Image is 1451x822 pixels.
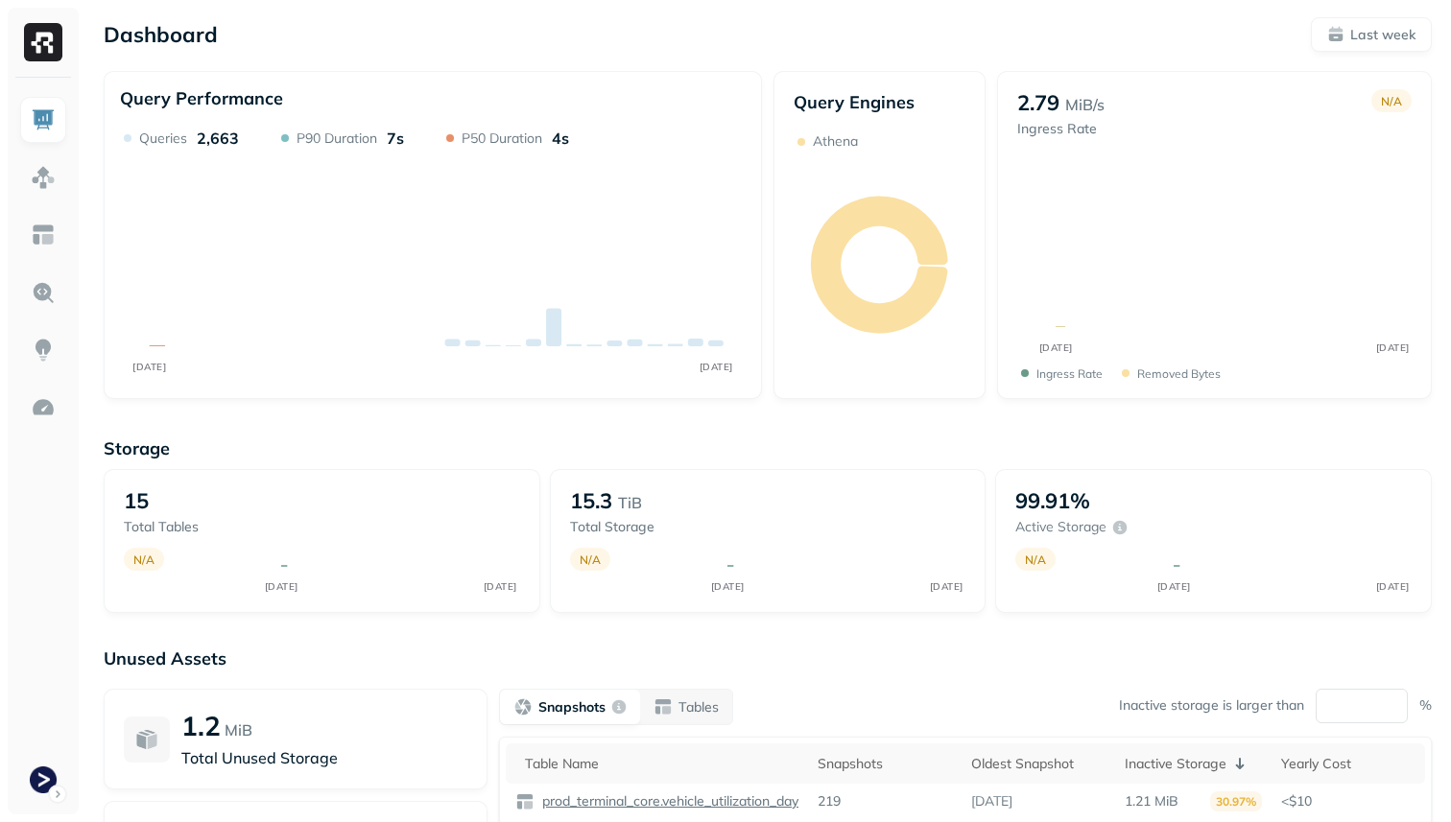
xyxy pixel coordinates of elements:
[1311,17,1432,52] button: Last week
[1065,93,1105,116] p: MiB/s
[31,338,56,363] img: Insights
[971,792,1012,810] p: [DATE]
[813,132,858,151] p: Athena
[525,755,798,773] div: Table Name
[515,792,535,811] img: table
[265,580,298,593] tspan: [DATE]
[1025,552,1046,567] p: N/A
[104,21,218,48] p: Dashboard
[618,491,642,514] p: TiB
[1036,366,1103,381] p: Ingress Rate
[1281,792,1415,810] p: <$10
[1375,580,1409,593] tspan: [DATE]
[104,437,1432,459] p: Storage
[31,280,56,305] img: Query Explorer
[930,580,963,593] tspan: [DATE]
[1375,341,1409,354] tspan: [DATE]
[818,792,841,810] p: 219
[124,487,149,514] p: 15
[1017,89,1059,116] p: 2.79
[1125,755,1226,773] p: Inactive Storage
[1119,696,1304,715] p: Inactive storage is larger than
[1015,518,1106,536] p: Active storage
[1350,26,1415,44] p: Last week
[971,755,1106,773] div: Oldest Snapshot
[1419,696,1432,715] p: %
[1017,120,1105,138] p: Ingress Rate
[181,746,467,769] p: Total Unused Storage
[120,87,283,109] p: Query Performance
[139,129,187,148] p: Queries
[124,518,262,536] p: Total tables
[552,129,569,148] p: 4s
[818,755,952,773] div: Snapshots
[1015,487,1090,514] p: 99.91%
[104,647,1432,669] p: Unused Assets
[133,552,155,567] p: N/A
[678,698,719,716] p: Tables
[1156,580,1190,593] tspan: [DATE]
[538,698,606,716] p: Snapshots
[1125,792,1178,810] p: 1.21 MiB
[297,129,377,148] p: P90 Duration
[24,23,62,61] img: Ryft
[1038,341,1072,354] tspan: [DATE]
[197,129,239,148] p: 2,663
[700,361,733,373] tspan: [DATE]
[535,792,798,810] a: prod_terminal_core.vehicle_utilization_day
[132,361,166,373] tspan: [DATE]
[484,580,517,593] tspan: [DATE]
[31,223,56,247] img: Asset Explorer
[31,395,56,420] img: Optimization
[1210,791,1262,811] p: 30.97%
[30,766,57,793] img: Terminal
[1381,94,1402,108] p: N/A
[31,107,56,132] img: Dashboard
[538,792,798,810] p: prod_terminal_core.vehicle_utilization_day
[1281,755,1415,773] div: Yearly Cost
[225,718,252,741] p: MiB
[794,91,965,113] p: Query Engines
[570,518,708,536] p: Total storage
[711,580,745,593] tspan: [DATE]
[387,129,404,148] p: 7s
[1137,366,1221,381] p: Removed bytes
[570,487,612,514] p: 15.3
[462,129,542,148] p: P50 Duration
[580,552,601,567] p: N/A
[181,709,221,742] p: 1.2
[31,165,56,190] img: Assets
